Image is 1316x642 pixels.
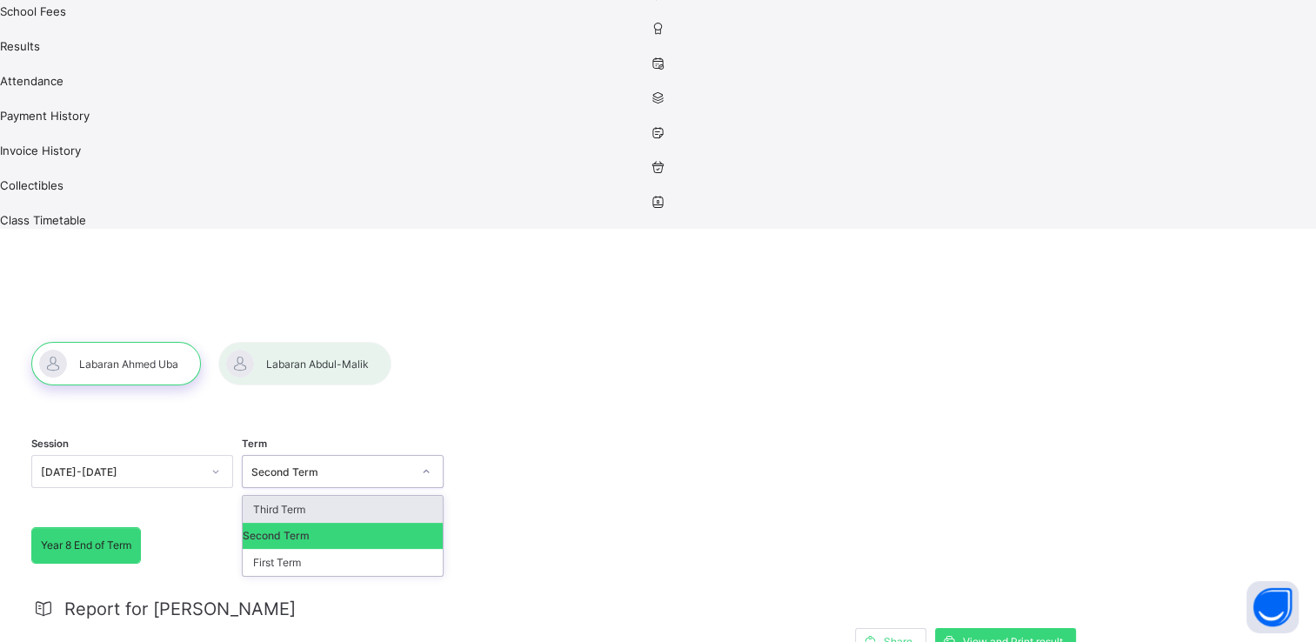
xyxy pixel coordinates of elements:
[1246,581,1299,633] button: Open asap
[41,538,131,552] span: Year 8 End of Term
[243,496,443,523] div: Third Term
[243,523,443,549] div: Second Term
[251,465,411,478] div: Second Term
[243,549,443,576] div: First Term
[64,599,296,619] span: Report for [PERSON_NAME]
[41,465,201,478] div: [DATE]-[DATE]
[242,438,267,450] span: Term
[31,438,69,450] span: Session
